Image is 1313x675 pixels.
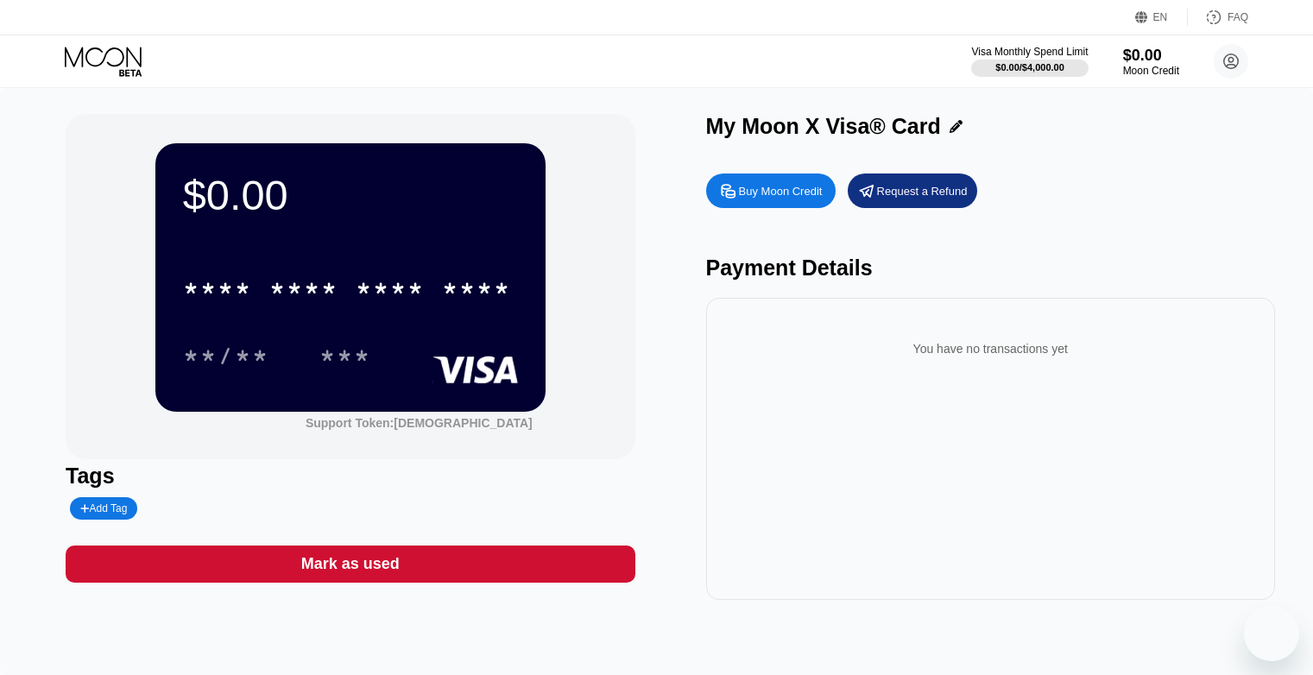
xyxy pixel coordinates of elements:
[706,114,941,139] div: My Moon X Visa® Card
[739,184,823,199] div: Buy Moon Credit
[1135,9,1188,26] div: EN
[1244,606,1299,661] iframe: Button to launch messaging window
[1188,9,1248,26] div: FAQ
[80,502,127,514] div: Add Tag
[70,497,137,520] div: Add Tag
[1123,47,1179,65] div: $0.00
[1123,47,1179,77] div: $0.00Moon Credit
[301,554,400,574] div: Mark as used
[1153,11,1168,23] div: EN
[1228,11,1248,23] div: FAQ
[877,184,968,199] div: Request a Refund
[971,46,1088,77] div: Visa Monthly Spend Limit$0.00/$4,000.00
[306,416,533,430] div: Support Token:[DEMOGRAPHIC_DATA]
[848,173,977,208] div: Request a Refund
[706,173,836,208] div: Buy Moon Credit
[1123,65,1179,77] div: Moon Credit
[66,464,634,489] div: Tags
[183,171,518,219] div: $0.00
[971,46,1088,58] div: Visa Monthly Spend Limit
[306,416,533,430] div: Support Token: [DEMOGRAPHIC_DATA]
[66,546,634,583] div: Mark as used
[720,325,1261,373] div: You have no transactions yet
[706,255,1275,281] div: Payment Details
[995,62,1064,73] div: $0.00 / $4,000.00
